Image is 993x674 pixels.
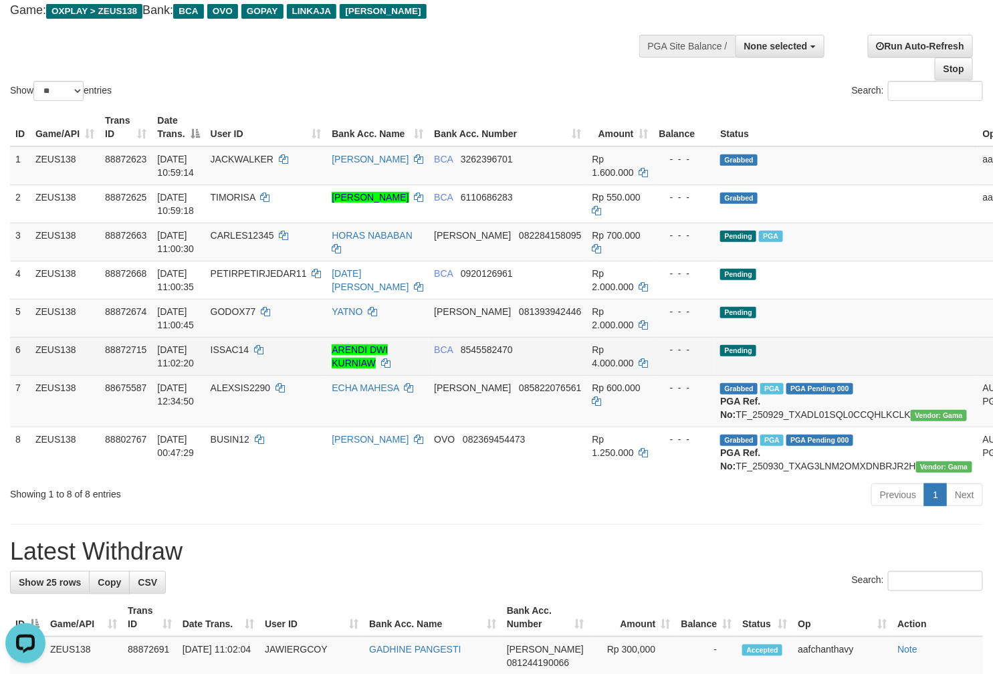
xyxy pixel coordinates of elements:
[10,146,30,185] td: 1
[935,58,973,80] a: Stop
[45,598,122,637] th: Game/API: activate to sort column ascending
[786,435,853,446] span: PGA Pending
[434,344,453,355] span: BCA
[157,382,194,407] span: [DATE] 12:34:50
[105,268,146,279] span: 88872668
[675,598,737,637] th: Balance: activate to sort column ascending
[589,598,675,637] th: Amount: activate to sort column ascending
[659,267,710,280] div: - - -
[157,306,194,330] span: [DATE] 11:00:45
[659,229,710,242] div: - - -
[852,81,983,101] label: Search:
[332,306,362,317] a: YATNO
[759,231,782,242] span: Marked by aafanarl
[287,4,337,19] span: LINKAJA
[332,382,399,393] a: ECHA MAHESA
[434,154,453,164] span: BCA
[659,433,710,446] div: - - -
[461,268,513,279] span: Copy 0920126961 to clipboard
[892,598,983,637] th: Action
[10,482,404,501] div: Showing 1 to 8 of 8 entries
[502,598,589,637] th: Bank Acc. Number: activate to sort column ascending
[736,35,824,58] button: None selected
[654,108,715,146] th: Balance
[519,382,581,393] span: Copy 085822076561 to clipboard
[33,81,84,101] select: Showentries
[105,306,146,317] span: 88872674
[5,5,45,45] button: Open LiveChat chat widget
[10,108,30,146] th: ID
[592,382,641,393] span: Rp 600.000
[924,483,947,506] a: 1
[369,644,461,655] a: GADHINE PANGESTI
[30,108,100,146] th: Game/API: activate to sort column ascending
[461,192,513,203] span: Copy 6110686283 to clipboard
[211,268,307,279] span: PETIRPETIRJEDAR11
[434,382,511,393] span: [PERSON_NAME]
[105,192,146,203] span: 88872625
[241,4,284,19] span: GOPAY
[211,154,273,164] span: JACKWALKER
[888,571,983,591] input: Search:
[211,434,249,445] span: BUSIN12
[30,185,100,223] td: ZEUS138
[10,185,30,223] td: 2
[720,269,756,280] span: Pending
[463,434,525,445] span: Copy 082369454473 to clipboard
[10,538,983,565] h1: Latest Withdraw
[852,571,983,591] label: Search:
[659,381,710,395] div: - - -
[157,230,194,254] span: [DATE] 11:00:30
[129,571,166,594] a: CSV
[177,598,259,637] th: Date Trans.: activate to sort column ascending
[152,108,205,146] th: Date Trans.: activate to sort column descending
[340,4,426,19] span: [PERSON_NAME]
[332,230,413,241] a: HORAS NABABAN
[519,306,581,317] span: Copy 081393942446 to clipboard
[592,306,634,330] span: Rp 2.000.000
[105,382,146,393] span: 88675587
[105,434,146,445] span: 88802767
[659,191,710,204] div: - - -
[10,571,90,594] a: Show 25 rows
[592,230,641,241] span: Rp 700.000
[897,644,917,655] a: Note
[46,4,142,19] span: OXPLAY > ZEUS138
[720,447,760,471] b: PGA Ref. No:
[89,571,130,594] a: Copy
[326,108,429,146] th: Bank Acc. Name: activate to sort column ascending
[592,154,634,178] span: Rp 1.600.000
[720,154,758,166] span: Grabbed
[720,193,758,204] span: Grabbed
[207,4,238,19] span: OVO
[461,344,513,355] span: Copy 8545582470 to clipboard
[461,154,513,164] span: Copy 3262396701 to clipboard
[434,268,453,279] span: BCA
[592,344,634,368] span: Rp 4.000.000
[786,383,853,395] span: PGA Pending
[10,427,30,478] td: 8
[639,35,736,58] div: PGA Site Balance /
[871,483,925,506] a: Previous
[105,154,146,164] span: 88872623
[173,4,203,19] span: BCA
[138,577,157,588] span: CSV
[10,261,30,299] td: 4
[30,337,100,375] td: ZEUS138
[720,345,756,356] span: Pending
[659,152,710,166] div: - - -
[720,307,756,318] span: Pending
[760,435,784,446] span: Marked by aafsreyleap
[434,434,455,445] span: OVO
[715,108,977,146] th: Status
[592,192,641,203] span: Rp 550.000
[211,230,274,241] span: CARLES12345
[100,108,152,146] th: Trans ID: activate to sort column ascending
[10,223,30,261] td: 3
[507,644,584,655] span: [PERSON_NAME]
[105,344,146,355] span: 88872715
[364,598,502,637] th: Bank Acc. Name: activate to sort column ascending
[760,383,784,395] span: Marked by aafpengsreynich
[10,337,30,375] td: 6
[10,598,45,637] th: ID: activate to sort column descending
